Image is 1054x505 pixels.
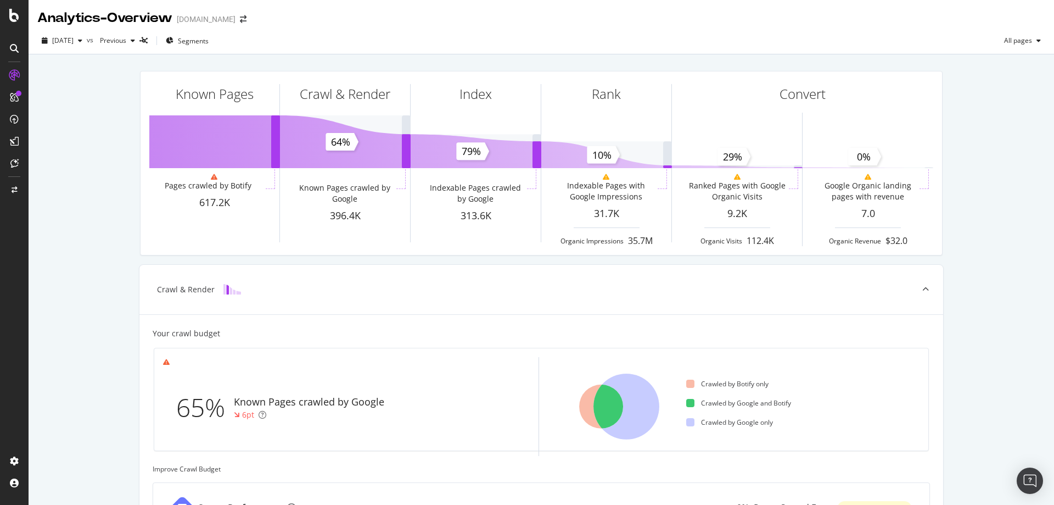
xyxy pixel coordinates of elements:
[177,14,236,25] div: [DOMAIN_NAME]
[176,390,234,426] div: 65%
[411,209,541,223] div: 313.6K
[96,36,126,45] span: Previous
[280,209,410,223] div: 396.4K
[157,284,215,295] div: Crawl & Render
[541,207,671,221] div: 31.7K
[300,85,390,103] div: Crawl & Render
[37,9,172,27] div: Analytics - Overview
[178,36,209,46] span: Segments
[1017,468,1043,494] div: Open Intercom Messenger
[161,32,213,49] button: Segments
[557,180,655,202] div: Indexable Pages with Google Impressions
[149,196,279,210] div: 617.2K
[686,379,769,389] div: Crawled by Botify only
[1000,36,1032,45] span: All pages
[223,284,241,295] img: block-icon
[96,32,139,49] button: Previous
[295,182,394,204] div: Known Pages crawled by Google
[153,328,220,339] div: Your crawl budget
[52,36,74,45] span: 2024 Sep. 30th
[686,418,773,427] div: Crawled by Google only
[426,182,524,204] div: Indexable Pages crawled by Google
[165,180,251,191] div: Pages crawled by Botify
[1000,32,1045,49] button: All pages
[153,464,930,474] div: Improve Crawl Budget
[459,85,492,103] div: Index
[242,409,254,420] div: 6pt
[37,32,87,49] button: [DATE]
[240,15,246,23] div: arrow-right-arrow-left
[560,236,624,246] div: Organic Impressions
[592,85,621,103] div: Rank
[87,35,96,45] span: vs
[686,398,791,408] div: Crawled by Google and Botify
[234,395,384,409] div: Known Pages crawled by Google
[176,85,254,103] div: Known Pages
[628,235,653,247] div: 35.7M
